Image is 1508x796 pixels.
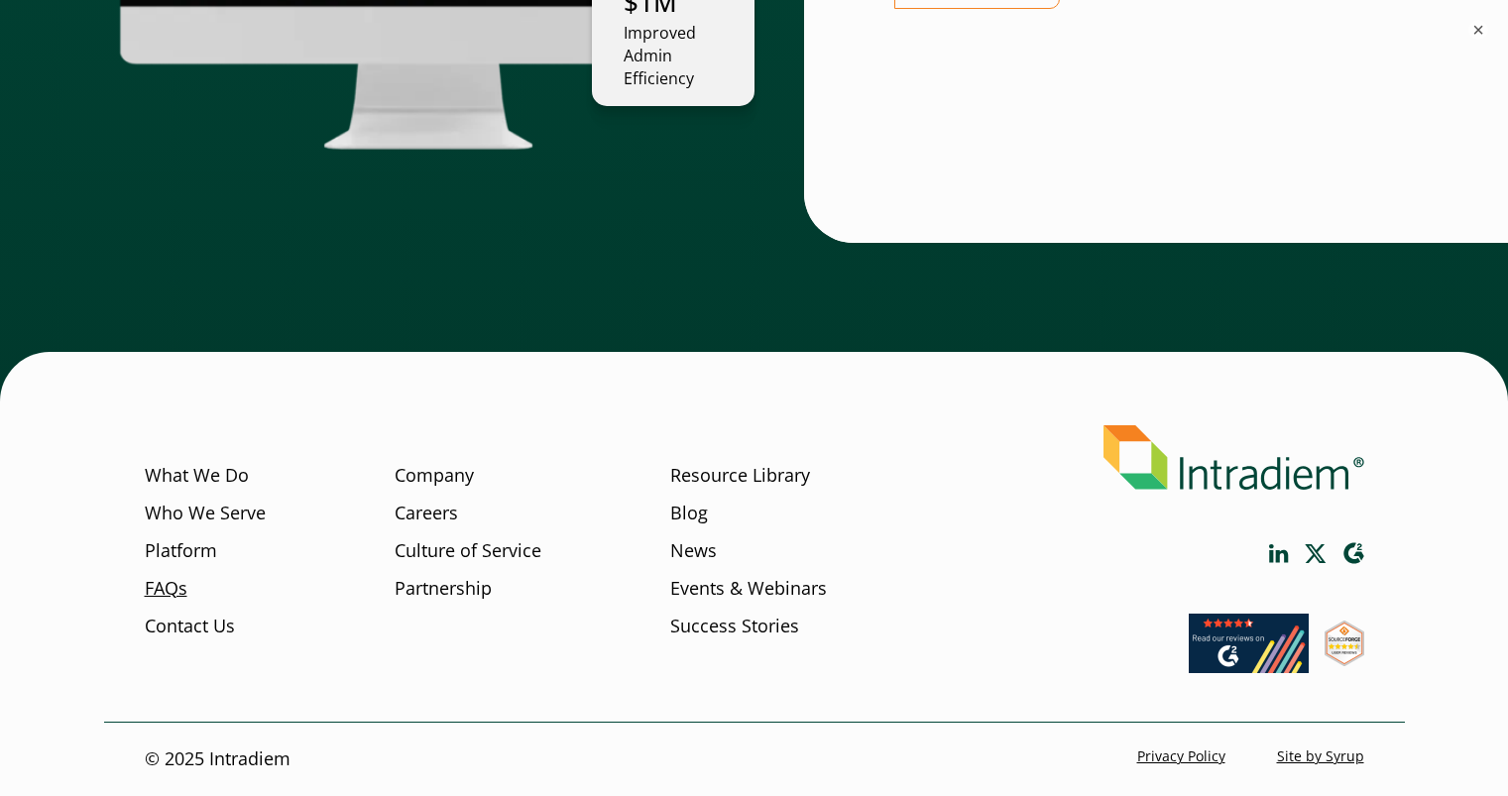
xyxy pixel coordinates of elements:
a: Link opens in a new window [1269,544,1289,563]
a: Who We Serve [145,501,266,526]
img: Read our reviews on G2 [1189,614,1309,673]
a: Success Stories [670,613,799,638]
a: News [670,538,717,564]
a: Partnership [395,575,492,601]
p: © 2025 Intradiem [145,746,290,772]
a: Link opens in a new window [1342,542,1364,565]
a: Events & Webinars [670,575,827,601]
a: Culture of Service [395,538,541,564]
a: FAQs [145,575,187,601]
a: Link opens in a new window [1325,647,1364,671]
a: Link opens in a new window [1189,654,1309,678]
a: Contact Us [145,613,235,638]
a: Resource Library [670,463,810,489]
a: Careers [395,501,458,526]
button: × [1468,20,1488,40]
a: Company [395,463,474,489]
a: Platform [145,538,217,564]
a: Privacy Policy [1137,746,1225,765]
img: Intradiem [1103,425,1364,490]
a: Site by Syrup [1277,746,1364,765]
a: What We Do [145,463,249,489]
a: Blog [670,501,708,526]
a: Link opens in a new window [1305,544,1327,563]
img: SourceForge User Reviews [1325,621,1364,666]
